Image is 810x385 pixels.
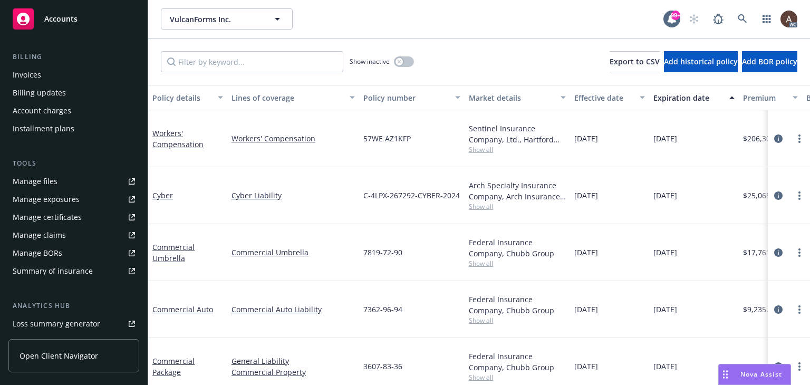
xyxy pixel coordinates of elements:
span: [DATE] [653,133,677,144]
a: Manage certificates [8,209,139,226]
div: Manage exposures [13,191,80,208]
span: C-4LPX-267292-CYBER-2024 [363,190,460,201]
a: more [793,360,806,373]
span: [DATE] [574,304,598,315]
button: Add BOR policy [742,51,797,72]
span: Add BOR policy [742,56,797,66]
div: Lines of coverage [232,92,343,103]
a: Commercial Umbrella [152,242,195,263]
button: Nova Assist [718,364,791,385]
a: Installment plans [8,120,139,137]
span: Show all [469,373,566,382]
span: Open Client Navigator [20,350,98,361]
span: [DATE] [653,247,677,258]
a: Start snowing [683,8,705,30]
div: Analytics hub [8,301,139,311]
div: 99+ [671,11,680,20]
span: 7819-72-90 [363,247,402,258]
span: $138,947.00 [743,361,785,372]
button: Premium [739,85,802,110]
span: [DATE] [653,304,677,315]
span: Show all [469,145,566,154]
div: Manage certificates [13,209,82,226]
a: Workers' Compensation [232,133,355,144]
div: Manage files [13,173,57,190]
div: Federal Insurance Company, Chubb Group [469,351,566,373]
a: Workers' Compensation [152,128,204,149]
div: Summary of insurance [13,263,93,280]
a: Manage claims [8,227,139,244]
a: Search [732,8,753,30]
a: Accounts [8,4,139,34]
div: Policy number [363,92,449,103]
span: 3607-83-36 [363,361,402,372]
div: Account charges [13,102,71,119]
a: Commercial Package [152,356,195,377]
span: $25,065.00 [743,190,781,201]
span: [DATE] [574,361,598,372]
button: Add historical policy [664,51,738,72]
a: Commercial Auto [152,304,213,314]
a: Commercial Auto Liability [232,304,355,315]
button: Lines of coverage [227,85,359,110]
a: Switch app [756,8,777,30]
div: Installment plans [13,120,74,137]
a: Commercial Property [232,367,355,378]
span: $9,235.00 [743,304,777,315]
a: circleInformation [772,189,785,202]
div: Arch Specialty Insurance Company, Arch Insurance Company, Coalition Insurance Solutions (MGA), RT... [469,180,566,202]
a: Cyber Liability [232,190,355,201]
div: Billing updates [13,84,66,101]
a: more [793,189,806,202]
span: Add historical policy [664,56,738,66]
a: Invoices [8,66,139,83]
span: VulcanForms Inc. [170,14,261,25]
div: Manage claims [13,227,66,244]
span: [DATE] [574,247,598,258]
div: Market details [469,92,554,103]
button: Effective date [570,85,649,110]
a: General Liability [232,355,355,367]
span: [DATE] [574,190,598,201]
span: Nova Assist [740,370,782,379]
button: Policy details [148,85,227,110]
a: circleInformation [772,303,785,316]
button: Policy number [359,85,465,110]
img: photo [780,11,797,27]
a: more [793,246,806,259]
span: $17,761.00 [743,247,781,258]
span: [DATE] [653,361,677,372]
div: Effective date [574,92,633,103]
a: Account charges [8,102,139,119]
span: Show inactive [350,57,390,66]
button: Expiration date [649,85,739,110]
div: Drag to move [719,364,732,384]
a: circleInformation [772,132,785,145]
span: 7362-96-94 [363,304,402,315]
button: VulcanForms Inc. [161,8,293,30]
div: Invoices [13,66,41,83]
div: Expiration date [653,92,723,103]
a: Manage files [8,173,139,190]
span: Accounts [44,15,78,23]
div: Loss summary generator [13,315,100,332]
span: 57WE AZ1KFP [363,133,411,144]
a: Manage BORs [8,245,139,262]
div: Sentinel Insurance Company, Ltd., Hartford Insurance Group [469,123,566,145]
a: Summary of insurance [8,263,139,280]
a: more [793,303,806,316]
input: Filter by keyword... [161,51,343,72]
button: Market details [465,85,570,110]
div: Federal Insurance Company, Chubb Group [469,237,566,259]
span: [DATE] [653,190,677,201]
span: $206,302.00 [743,133,785,144]
a: Manage exposures [8,191,139,208]
div: Policy details [152,92,211,103]
div: Billing [8,52,139,62]
a: circleInformation [772,360,785,373]
a: Commercial Umbrella [232,247,355,258]
span: Export to CSV [610,56,660,66]
div: Federal Insurance Company, Chubb Group [469,294,566,316]
a: more [793,132,806,145]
